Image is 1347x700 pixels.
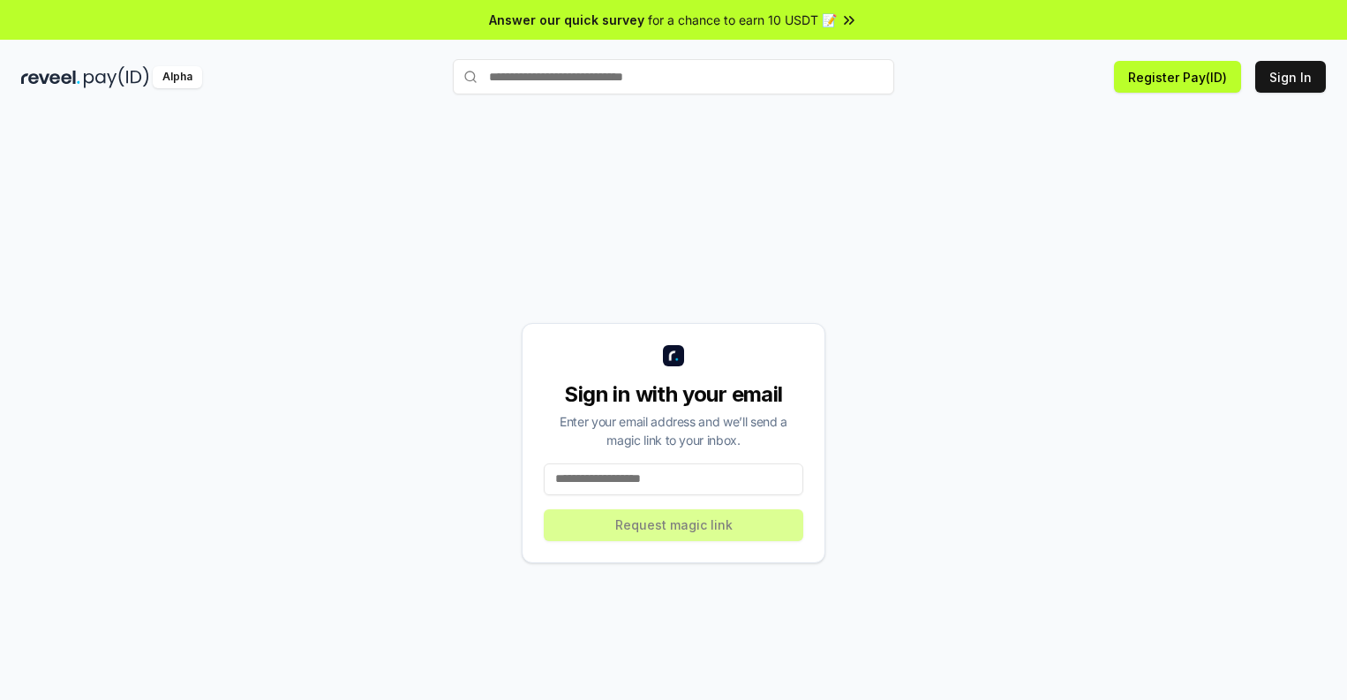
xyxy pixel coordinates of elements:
img: reveel_dark [21,66,80,88]
div: Sign in with your email [544,380,803,409]
div: Enter your email address and we’ll send a magic link to your inbox. [544,412,803,449]
span: Answer our quick survey [489,11,644,29]
span: for a chance to earn 10 USDT 📝 [648,11,837,29]
button: Sign In [1255,61,1326,93]
img: logo_small [663,345,684,366]
img: pay_id [84,66,149,88]
div: Alpha [153,66,202,88]
button: Register Pay(ID) [1114,61,1241,93]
